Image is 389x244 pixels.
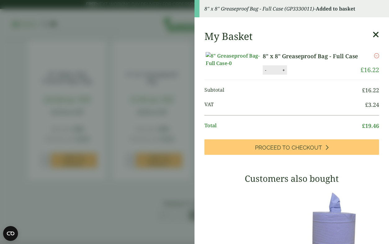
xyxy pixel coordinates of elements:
[365,101,368,108] span: £
[204,86,362,94] span: Subtotal
[280,68,287,73] button: +
[360,66,379,74] bdi: 16.22
[204,30,253,42] h2: My Basket
[362,86,379,94] bdi: 16.22
[365,101,379,108] bdi: 3.24
[255,144,322,151] span: Proceed to Checkout
[206,52,262,67] img: 8" Greaseproof Bag-Full Case-0
[204,101,365,109] span: VAT
[204,5,314,12] em: 8" x 8" Greaseproof Bag - Full Case (GP3330011)
[204,122,362,130] span: Total
[263,52,359,60] a: 8" x 8" Greaseproof Bag - Full Case
[316,5,355,12] strong: Added to basket
[360,66,364,74] span: £
[374,52,379,59] a: Remove this item
[263,68,268,73] button: -
[362,122,379,129] bdi: 19.46
[362,122,365,129] span: £
[362,86,365,94] span: £
[204,173,379,184] h3: Customers also bought
[3,226,18,241] button: Open CMP widget
[204,139,379,155] a: Proceed to Checkout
